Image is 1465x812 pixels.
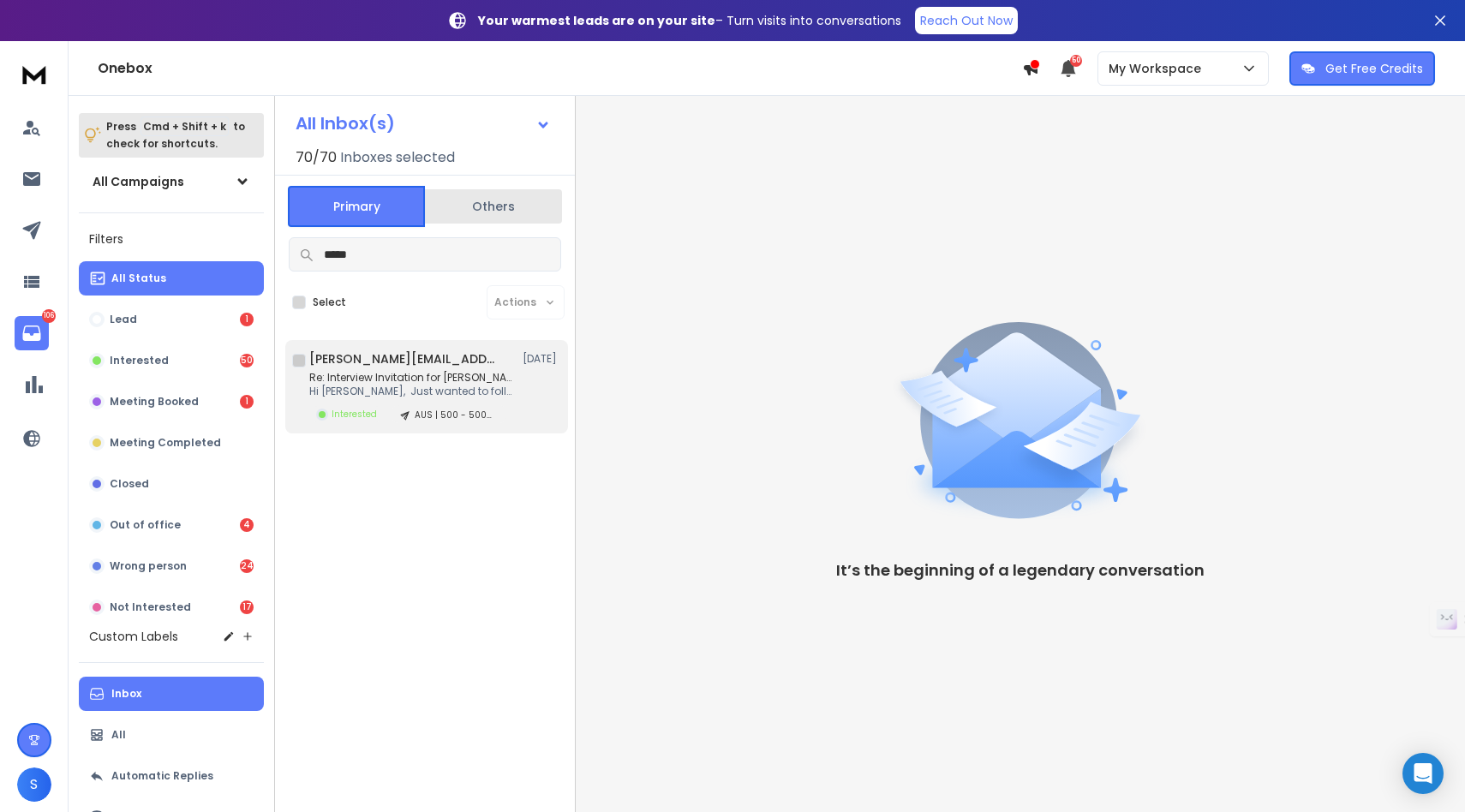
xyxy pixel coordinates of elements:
button: Closed [79,467,264,501]
div: 1 [240,395,254,409]
button: Interested50 [79,343,264,378]
label: Select [313,296,346,309]
strong: Your warmest leads are on your site [478,12,715,29]
button: Wrong person24 [79,549,264,583]
p: Meeting Completed [110,436,221,450]
button: S [17,767,51,802]
p: Hi [PERSON_NAME], Just wanted to follow [309,385,515,398]
button: All Status [79,261,264,296]
div: 50 [240,354,254,367]
h1: Onebox [98,58,1022,79]
h1: All Inbox(s) [296,115,395,132]
button: Automatic Replies [79,759,264,793]
p: Lead [110,313,137,326]
div: 4 [240,518,254,532]
p: My Workspace [1109,60,1208,77]
p: Re: Interview Invitation for [PERSON_NAME] [309,371,515,385]
button: Meeting Booked1 [79,385,264,419]
p: Not Interested [110,600,191,614]
h1: All Campaigns [93,173,184,190]
p: It’s the beginning of a legendary conversation [836,558,1205,582]
button: All Campaigns [79,164,264,199]
p: All Status [111,272,166,285]
div: 17 [240,600,254,614]
p: Reach Out Now [920,12,1013,29]
p: Automatic Replies [111,769,213,783]
p: Get Free Credits [1325,60,1423,77]
h3: Inboxes selected [340,147,455,168]
span: 70 / 70 [296,147,337,168]
p: Wrong person [110,559,187,573]
h3: Custom Labels [89,628,178,645]
button: All [79,718,264,752]
a: 106 [15,316,49,350]
span: Cmd + Shift + k [141,116,229,136]
div: 1 [240,313,254,326]
a: Reach Out Now [915,7,1018,34]
p: AUS | 500 - 5000 | CEO [415,409,497,421]
p: Interested [332,408,377,421]
button: All Inbox(s) [282,106,565,140]
img: logo [17,58,51,90]
p: [DATE] [523,352,561,366]
p: Interested [110,354,169,367]
p: Press to check for shortcuts. [106,118,245,152]
h1: [PERSON_NAME][EMAIL_ADDRESS][DOMAIN_NAME] [309,350,498,367]
button: Inbox [79,677,264,711]
p: – Turn visits into conversations [478,12,901,29]
div: 24 [240,559,254,573]
p: Out of office [110,518,181,532]
button: Primary [288,186,425,227]
p: Closed [110,477,149,491]
button: Lead1 [79,302,264,337]
p: Inbox [111,687,141,701]
button: Get Free Credits [1289,51,1435,86]
h3: Filters [79,227,264,251]
p: Meeting Booked [110,395,199,409]
button: Out of office4 [79,508,264,542]
button: Not Interested17 [79,590,264,624]
p: 106 [42,309,56,323]
span: 50 [1070,55,1082,67]
button: Meeting Completed [79,426,264,460]
p: All [111,728,126,742]
div: Open Intercom Messenger [1402,753,1444,794]
button: Others [425,188,562,225]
